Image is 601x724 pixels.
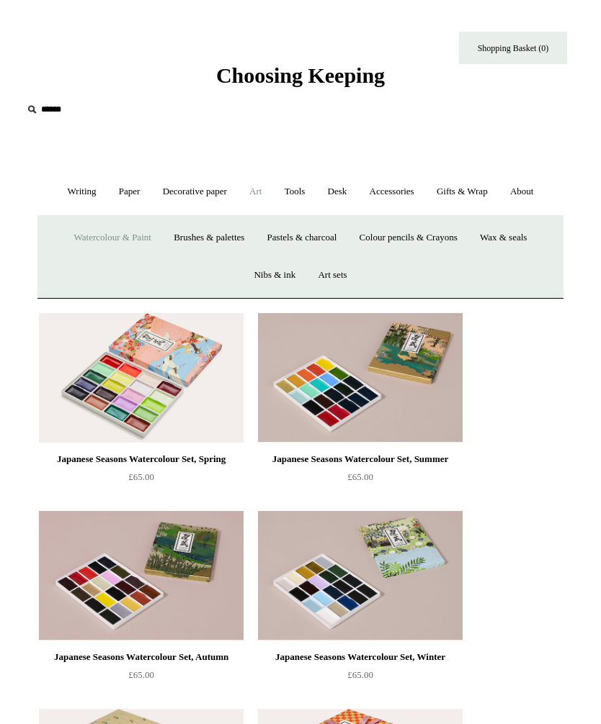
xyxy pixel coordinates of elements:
[39,313,244,443] img: Japanese Seasons Watercolour Set, Spring
[244,256,306,294] a: Nibs & ink
[347,471,373,482] span: £65.00
[308,256,357,294] a: Art sets
[153,173,237,211] a: Decorative paper
[128,471,154,482] span: £65.00
[39,511,244,641] a: Japanese Seasons Watercolour Set, Autumn Japanese Seasons Watercolour Set, Autumn
[39,451,244,510] a: Japanese Seasons Watercolour Set, Spring £65.00
[262,451,459,468] div: Japanese Seasons Watercolour Set, Summer
[39,511,244,641] img: Japanese Seasons Watercolour Set, Autumn
[43,648,240,666] div: Japanese Seasons Watercolour Set, Autumn
[258,313,463,443] a: Japanese Seasons Watercolour Set, Summer Japanese Seasons Watercolour Set, Summer
[58,173,107,211] a: Writing
[216,63,385,87] span: Choosing Keeping
[347,669,373,680] span: £65.00
[39,648,244,707] a: Japanese Seasons Watercolour Set, Autumn £65.00
[39,313,244,443] a: Japanese Seasons Watercolour Set, Spring Japanese Seasons Watercolour Set, Spring
[43,451,240,468] div: Japanese Seasons Watercolour Set, Spring
[459,32,567,64] a: Shopping Basket (0)
[109,173,151,211] a: Paper
[360,173,424,211] a: Accessories
[258,451,463,510] a: Japanese Seasons Watercolour Set, Summer £65.00
[275,173,316,211] a: Tools
[239,173,272,211] a: Art
[164,219,254,257] a: Brushes & palettes
[258,648,463,707] a: Japanese Seasons Watercolour Set, Winter £65.00
[216,75,385,85] a: Choosing Keeping
[257,219,347,257] a: Pastels & charcoal
[262,648,459,666] div: Japanese Seasons Watercolour Set, Winter
[64,219,161,257] a: Watercolour & Paint
[128,669,154,680] span: £65.00
[500,173,544,211] a: About
[470,219,537,257] a: Wax & seals
[258,313,463,443] img: Japanese Seasons Watercolour Set, Summer
[350,219,468,257] a: Colour pencils & Crayons
[427,173,498,211] a: Gifts & Wrap
[258,511,463,641] img: Japanese Seasons Watercolour Set, Winter
[258,511,463,641] a: Japanese Seasons Watercolour Set, Winter Japanese Seasons Watercolour Set, Winter
[318,173,357,211] a: Desk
